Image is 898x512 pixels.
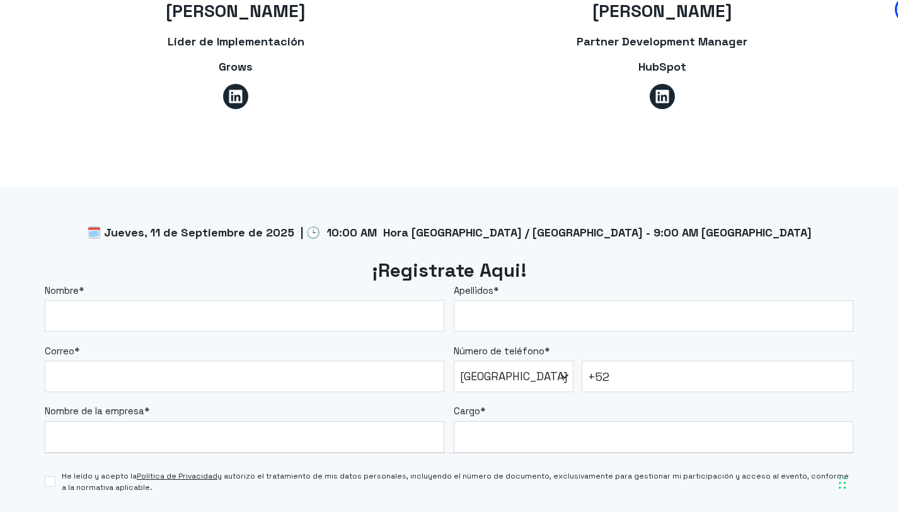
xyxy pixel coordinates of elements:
span: Número de teléfono [454,345,544,357]
span: Grows [219,59,253,74]
span: Partner Development Manager [577,34,747,49]
span: Líder de Implementación [168,34,304,49]
span: Nombre [45,284,79,296]
iframe: Chat Widget [671,335,898,512]
span: Correo [45,345,74,357]
a: Síguenos en LinkedIn [223,84,248,109]
div: Arrastrar [839,464,846,502]
a: Síguenos en LinkedIn [650,84,675,109]
a: Política de Privacidad [137,471,217,481]
span: HubSpot [638,59,686,74]
span: 🗓️ Jueves, 11 de Septiembre de 2025 | 🕒 10:00 AM Hora [GEOGRAPHIC_DATA] / [GEOGRAPHIC_DATA] - 9:0... [87,225,812,240]
div: Widget de chat [671,335,898,512]
span: Apellidos [454,284,493,296]
span: Cargo [454,405,480,417]
span: Nombre de la empresa [45,405,144,417]
h2: ¡Registrate Aqui! [45,258,853,284]
span: He leído y acepto la y autorizo el tratamiento de mis datos personales, incluyendo el número de d... [62,470,853,493]
input: He leído y acepto laPolítica de Privacidady autorizo el tratamiento de mis datos personales, incl... [45,476,55,487]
